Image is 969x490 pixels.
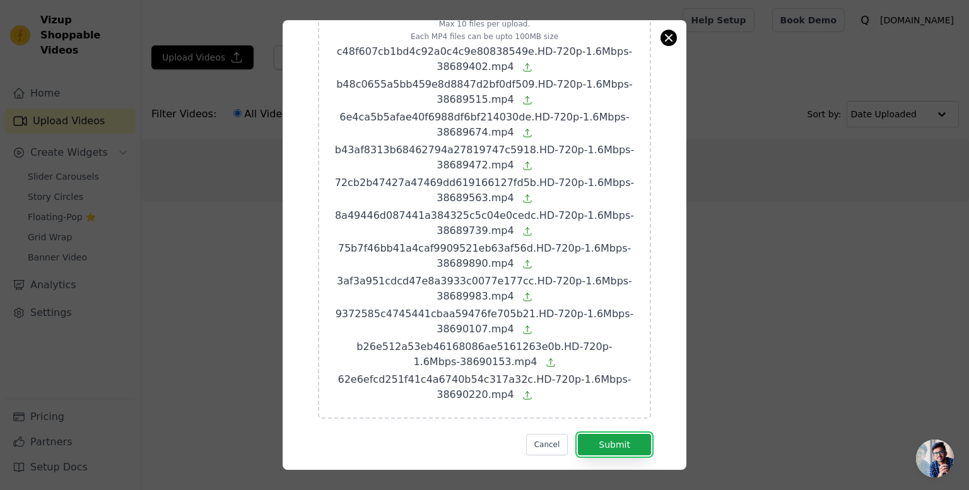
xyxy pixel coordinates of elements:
[526,434,568,455] button: Cancel
[334,19,635,29] p: Max 10 files per upload.
[334,32,635,42] p: Each MP4 files can be upto 100MB size
[337,45,633,73] span: c48f607cb1bd4c92a0c4c9e80838549e.HD-720p-1.6Mbps-38689402.mp4
[337,275,632,302] span: 3af3a951cdcd47e8a3933c0077e177cc.HD-720p-1.6Mbps-38689983.mp4
[916,440,954,477] div: Open chat
[335,209,634,236] span: 8a49446d087441a384325c5c04e0cedc.HD-720p-1.6Mbps-38689739.mp4
[339,111,629,138] span: 6e4ca5b5afae40f6988df6bf214030de.HD-720p-1.6Mbps-38689674.mp4
[335,144,634,171] span: b43af8313b68462794a27819747c5918.HD-720p-1.6Mbps-38689472.mp4
[578,434,651,455] button: Submit
[335,177,635,204] span: 72cb2b47427a47469dd619166127fd5b.HD-720p-1.6Mbps-38689563.mp4
[661,30,676,45] button: Close modal
[338,242,631,269] span: 75b7f46bb41a4caf9909521eb63af56d.HD-720p-1.6Mbps-38689890.mp4
[336,78,633,105] span: b48c0655a5bb459e8d8847d2bf0df509.HD-720p-1.6Mbps-38689515.mp4
[336,308,634,335] span: 9372585c4745441cbaa59476fe705b21.HD-720p-1.6Mbps-38690107.mp4
[338,373,631,400] span: 62e6efcd251f41c4a6740b54c317a32c.HD-720p-1.6Mbps-38690220.mp4
[356,341,612,368] span: b26e512a53eb46168086ae5161263e0b.HD-720p-1.6Mbps-38690153.mp4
